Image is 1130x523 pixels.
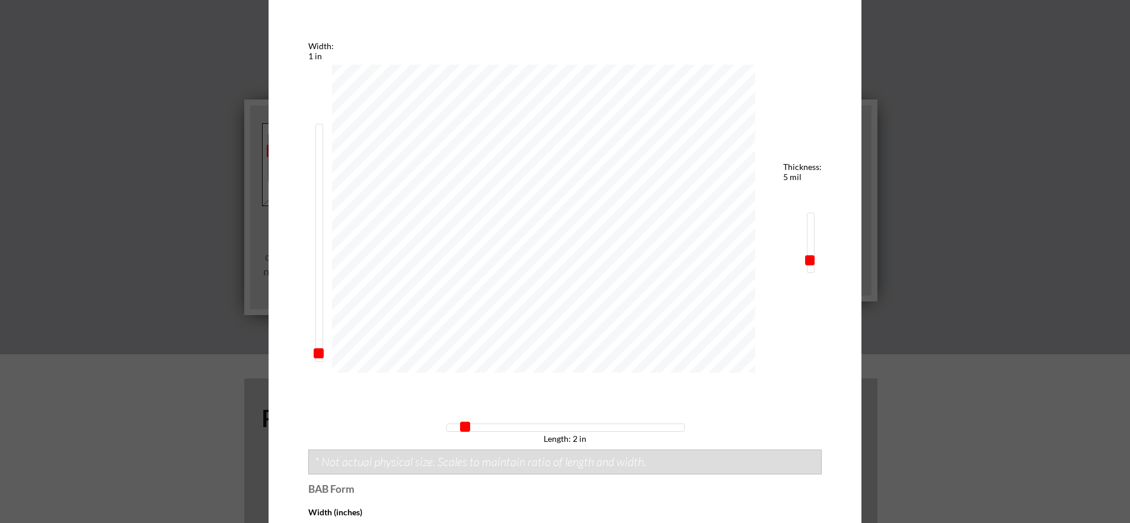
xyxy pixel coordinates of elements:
h3: BAB Form [308,484,822,495]
label: Width (inches) [308,507,362,518]
div: Thickness: 5 mil [783,162,822,182]
div: Length: 2 in [308,434,822,444]
p: * Not actual physical size. Scales to maintain ratio of length and width. [308,450,822,474]
div: Width: 1 in [308,41,334,61]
